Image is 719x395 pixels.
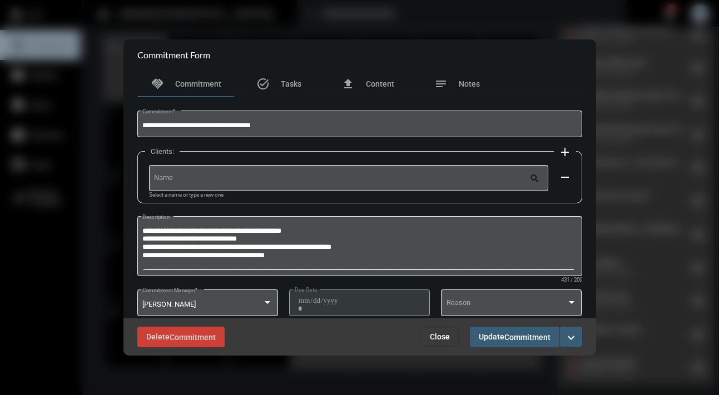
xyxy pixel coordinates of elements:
span: Content [366,79,394,88]
span: Close [430,332,450,341]
button: UpdateCommitment [470,327,559,347]
mat-icon: add [558,146,572,159]
span: Commitment [175,79,221,88]
mat-hint: Select a name or type a new one [149,192,224,198]
h2: Commitment Form [137,49,210,60]
mat-icon: file_upload [341,77,355,91]
label: Clients: [145,147,180,156]
span: Tasks [281,79,301,88]
mat-icon: remove [558,171,572,184]
span: Delete [146,332,216,341]
button: Close [421,327,459,347]
mat-icon: handshake [151,77,164,91]
button: DeleteCommitment [137,327,225,347]
span: Commitment [170,333,216,342]
mat-icon: notes [434,77,448,91]
mat-icon: expand_more [564,331,578,344]
mat-icon: search [529,173,543,186]
span: Commitment [504,333,551,342]
span: Update [479,332,551,341]
mat-icon: task_alt [256,77,270,91]
span: Notes [459,79,480,88]
span: [PERSON_NAME] [142,300,196,308]
mat-hint: 431 / 200 [561,277,582,283]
